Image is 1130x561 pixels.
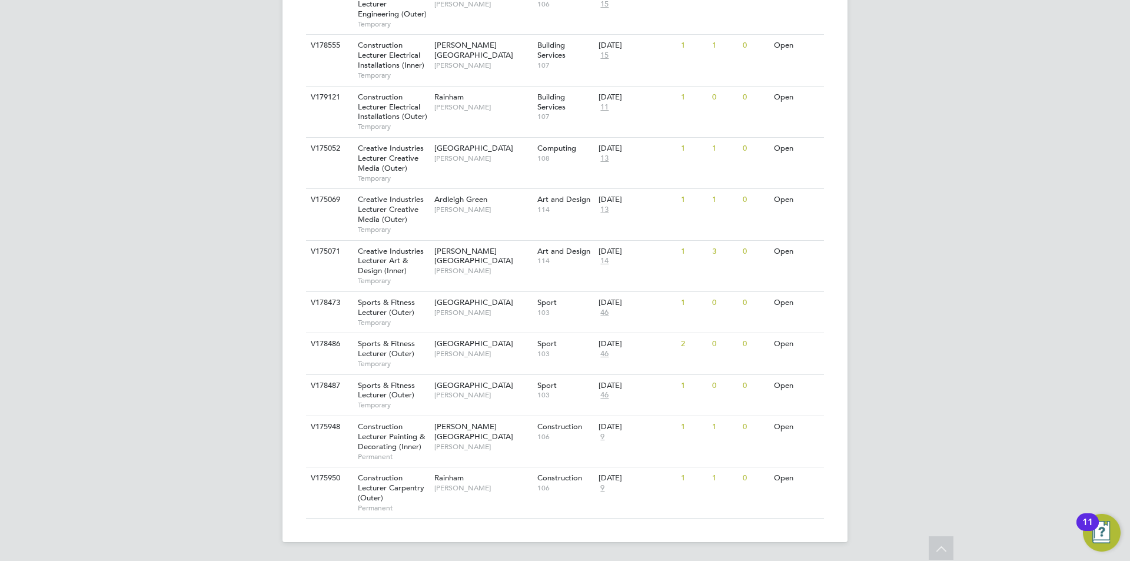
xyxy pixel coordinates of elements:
span: Creative Industries Lecturer Art & Design (Inner) [358,246,424,276]
span: Temporary [358,359,428,369]
span: 14 [599,256,610,266]
div: 0 [740,138,770,160]
span: Computing [537,143,576,153]
span: [PERSON_NAME][GEOGRAPHIC_DATA] [434,421,513,442]
span: 9 [599,432,606,442]
div: 1 [678,416,709,438]
div: Open [771,333,822,355]
div: [DATE] [599,247,675,257]
span: 46 [599,308,610,318]
span: 107 [537,112,593,121]
span: Construction Lecturer Painting & Decorating (Inner) [358,421,425,452]
span: [PERSON_NAME] [434,266,531,275]
span: Temporary [358,122,428,131]
span: 114 [537,256,593,265]
div: 1 [709,35,740,57]
div: Open [771,189,822,211]
span: 103 [537,308,593,317]
span: [PERSON_NAME][GEOGRAPHIC_DATA] [434,40,513,60]
span: [GEOGRAPHIC_DATA] [434,143,513,153]
div: V178473 [308,292,349,314]
div: 0 [740,87,770,108]
span: 107 [537,61,593,70]
div: V178555 [308,35,349,57]
span: Construction Lecturer Electrical Installations (Outer) [358,92,427,122]
span: [PERSON_NAME] [434,154,531,163]
div: 0 [740,241,770,263]
span: 13 [599,154,610,164]
span: 13 [599,205,610,215]
div: [DATE] [599,381,675,391]
span: [GEOGRAPHIC_DATA] [434,297,513,307]
div: Open [771,87,822,108]
div: 1 [678,467,709,489]
div: 11 [1082,522,1093,537]
span: [PERSON_NAME] [434,390,531,400]
span: [PERSON_NAME] [434,483,531,493]
span: Temporary [358,318,428,327]
div: 0 [709,333,740,355]
span: [PERSON_NAME] [434,349,531,358]
div: Open [771,416,822,438]
span: Construction Lecturer Carpentry (Outer) [358,473,424,503]
div: Open [771,241,822,263]
div: 1 [678,138,709,160]
span: [PERSON_NAME] [434,102,531,112]
span: Construction [537,421,582,431]
div: [DATE] [599,298,675,308]
div: 2 [678,333,709,355]
span: Ardleigh Green [434,194,487,204]
div: V179121 [308,87,349,108]
span: [PERSON_NAME][GEOGRAPHIC_DATA] [434,246,513,266]
div: 0 [709,87,740,108]
div: Open [771,292,822,314]
span: Permanent [358,503,428,513]
span: [PERSON_NAME] [434,61,531,70]
span: Building Services [537,40,566,60]
div: [DATE] [599,195,675,205]
div: 0 [709,292,740,314]
div: 0 [740,189,770,211]
span: [PERSON_NAME] [434,308,531,317]
span: Sports & Fitness Lecturer (Outer) [358,297,415,317]
span: Permanent [358,452,428,462]
div: V175052 [308,138,349,160]
div: 1 [678,87,709,108]
div: 0 [709,375,740,397]
div: [DATE] [599,92,675,102]
div: V178487 [308,375,349,397]
div: Open [771,467,822,489]
span: Sport [537,297,557,307]
div: 1 [709,416,740,438]
span: Temporary [358,400,428,410]
span: 9 [599,483,606,493]
div: Open [771,375,822,397]
span: Temporary [358,19,428,29]
span: 114 [537,205,593,214]
div: V178486 [308,333,349,355]
span: [GEOGRAPHIC_DATA] [434,338,513,348]
div: 1 [709,467,740,489]
span: Creative Industries Lecturer Creative Media (Outer) [358,194,424,224]
div: 0 [740,467,770,489]
span: [GEOGRAPHIC_DATA] [434,380,513,390]
span: [PERSON_NAME] [434,442,531,452]
div: Open [771,35,822,57]
div: 0 [740,375,770,397]
span: Rainham [434,473,464,483]
div: Open [771,138,822,160]
div: 0 [740,292,770,314]
span: Temporary [358,225,428,234]
div: 1 [709,138,740,160]
span: 46 [599,349,610,359]
div: 1 [678,35,709,57]
div: V175950 [308,467,349,489]
span: Rainham [434,92,464,102]
div: [DATE] [599,422,675,432]
button: Open Resource Center, 11 new notifications [1083,514,1121,552]
span: 106 [537,432,593,442]
span: Sport [537,380,557,390]
span: 106 [537,483,593,493]
div: 1 [709,189,740,211]
div: [DATE] [599,339,675,349]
